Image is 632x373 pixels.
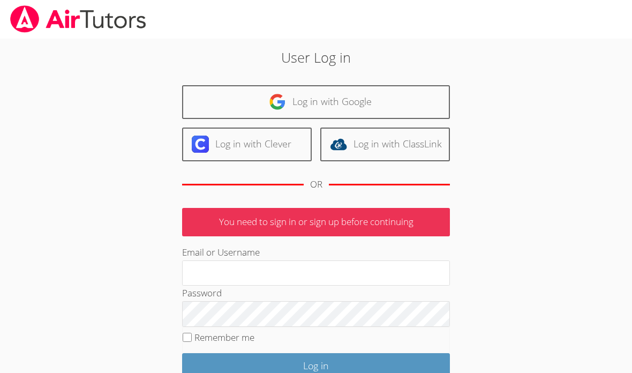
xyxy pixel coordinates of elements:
[182,128,312,161] a: Log in with Clever
[182,208,450,236] p: You need to sign in or sign up before continuing
[194,331,254,344] label: Remember me
[330,136,347,153] img: classlink-logo-d6bb404cc1216ec64c9a2012d9dc4662098be43eaf13dc465df04b49fa7ab582.svg
[310,177,322,192] div: OR
[182,246,260,258] label: Email or Username
[182,85,450,119] a: Log in with Google
[192,136,209,153] img: clever-logo-6eab21bc6e7a338710f1a6ff85c0baf02591cd810cc4098c63d3a4b26e2feb20.svg
[269,93,286,110] img: google-logo-50288ca7cdecda66e5e0955fdab243c47b7ad437acaf1139b6f446037453330a.svg
[320,128,450,161] a: Log in with ClassLink
[182,287,222,299] label: Password
[145,47,486,68] h2: User Log in
[9,5,147,33] img: airtutors_banner-c4298cdbf04f3fff15de1276eac7730deb9818008684d7c2e4769d2f7ddbe033.png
